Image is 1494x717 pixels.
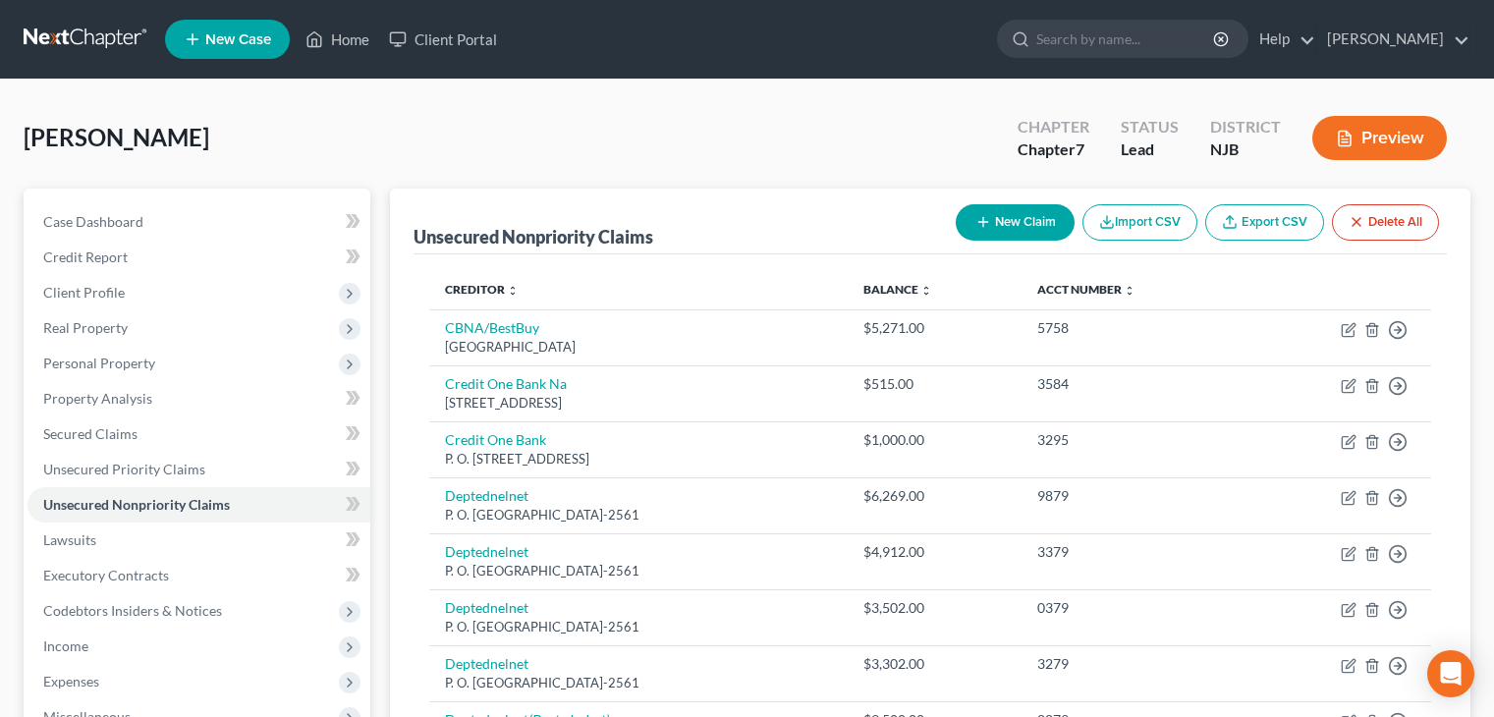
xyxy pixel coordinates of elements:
[445,618,832,636] div: P. O. [GEOGRAPHIC_DATA]-2561
[1018,138,1089,161] div: Chapter
[414,225,653,248] div: Unsecured Nonpriority Claims
[445,282,519,297] a: Creditor unfold_more
[43,213,143,230] span: Case Dashboard
[28,558,370,593] a: Executory Contracts
[43,567,169,583] span: Executory Contracts
[43,531,96,548] span: Lawsuits
[863,654,1006,674] div: $3,302.00
[1312,116,1447,160] button: Preview
[445,562,832,580] div: P. O. [GEOGRAPHIC_DATA]-2561
[1037,598,1231,618] div: 0379
[1037,654,1231,674] div: 3279
[445,375,567,392] a: Credit One Bank Na
[445,543,528,560] a: Deptednelnet
[43,496,230,513] span: Unsecured Nonpriority Claims
[1037,430,1231,450] div: 3295
[24,123,209,151] span: [PERSON_NAME]
[43,355,155,371] span: Personal Property
[507,285,519,297] i: unfold_more
[43,319,128,336] span: Real Property
[43,602,222,619] span: Codebtors Insiders & Notices
[445,450,832,469] div: P. O. [STREET_ADDRESS]
[1332,204,1439,241] button: Delete All
[1121,116,1179,138] div: Status
[43,637,88,654] span: Income
[28,240,370,275] a: Credit Report
[445,431,546,448] a: Credit One Bank
[1018,116,1089,138] div: Chapter
[445,487,528,504] a: Deptednelnet
[1249,22,1315,57] a: Help
[863,542,1006,562] div: $4,912.00
[43,673,99,689] span: Expenses
[1082,204,1197,241] button: Import CSV
[1210,116,1281,138] div: District
[1124,285,1135,297] i: unfold_more
[445,599,528,616] a: Deptednelnet
[379,22,507,57] a: Client Portal
[28,523,370,558] a: Lawsuits
[445,506,832,524] div: P. O. [GEOGRAPHIC_DATA]-2561
[1037,542,1231,562] div: 3379
[1037,318,1231,338] div: 5758
[920,285,932,297] i: unfold_more
[445,655,528,672] a: Deptednelnet
[445,674,832,692] div: P. O. [GEOGRAPHIC_DATA]-2561
[1427,650,1474,697] div: Open Intercom Messenger
[863,430,1006,450] div: $1,000.00
[43,248,128,265] span: Credit Report
[1121,138,1179,161] div: Lead
[1210,138,1281,161] div: NJB
[205,32,271,47] span: New Case
[1037,374,1231,394] div: 3584
[1037,282,1135,297] a: Acct Number unfold_more
[28,487,370,523] a: Unsecured Nonpriority Claims
[43,284,125,301] span: Client Profile
[445,319,539,336] a: CBNA/BestBuy
[28,381,370,416] a: Property Analysis
[28,452,370,487] a: Unsecured Priority Claims
[445,338,832,357] div: [GEOGRAPHIC_DATA]
[956,204,1075,241] button: New Claim
[296,22,379,57] a: Home
[445,394,832,413] div: [STREET_ADDRESS]
[863,486,1006,506] div: $6,269.00
[28,416,370,452] a: Secured Claims
[28,204,370,240] a: Case Dashboard
[1036,21,1216,57] input: Search by name...
[43,461,205,477] span: Unsecured Priority Claims
[863,282,932,297] a: Balance unfold_more
[1205,204,1324,241] a: Export CSV
[1037,486,1231,506] div: 9879
[1076,139,1084,158] span: 7
[1317,22,1469,57] a: [PERSON_NAME]
[863,374,1006,394] div: $515.00
[863,318,1006,338] div: $5,271.00
[863,598,1006,618] div: $3,502.00
[43,425,138,442] span: Secured Claims
[43,390,152,407] span: Property Analysis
